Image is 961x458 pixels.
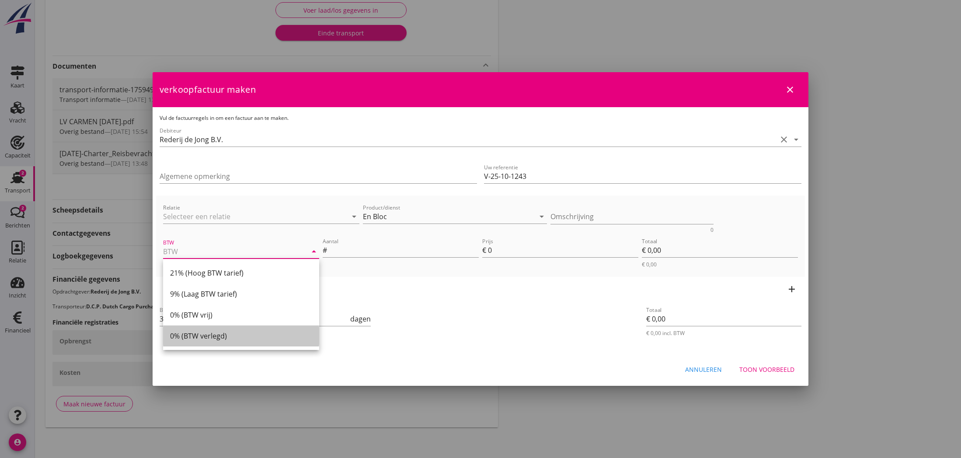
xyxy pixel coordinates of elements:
div: Toon voorbeeld [739,365,794,374]
div: 0% (BTW vrij) [170,310,312,320]
input: Prijs [488,243,638,257]
span: Vul de factuurregels in om een factuur aan te maken. [160,114,289,122]
div: Annuleren [685,365,722,374]
input: Algemene opmerking [160,169,477,183]
button: Annuleren [678,361,729,377]
input: Debiteur [160,133,777,147]
div: 0% (BTW verlegd) [170,331,312,341]
i: clear [779,134,789,145]
input: BTW [163,245,295,259]
i: add [787,284,797,294]
div: 9% (Laag BTW tarief) [170,289,312,299]
input: Product/dienst [363,210,535,224]
input: Uw referentie [484,169,801,183]
div: verkoopfactuur maken [153,72,808,107]
input: Totaal [646,312,801,326]
div: € 0,00 incl. BTW [646,329,801,337]
i: close [785,84,795,95]
div: dagen [348,314,371,324]
textarea: Omschrijving [550,210,714,224]
div: 21% (Hoog BTW tarief) [170,268,312,278]
input: Relatie [163,210,335,224]
i: arrow_drop_down [349,211,359,222]
i: arrow_drop_down [791,134,801,145]
div: 0 [710,227,714,233]
input: Betalingstermijn [160,312,348,326]
i: arrow_drop_down [536,211,547,222]
div: € [482,245,488,255]
div: # [323,245,329,255]
button: Toon voorbeeld [732,361,801,377]
input: Totaal [642,243,798,257]
div: € 0,00 [642,261,798,268]
i: arrow_drop_down [309,246,319,257]
input: Aantal [329,243,479,257]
